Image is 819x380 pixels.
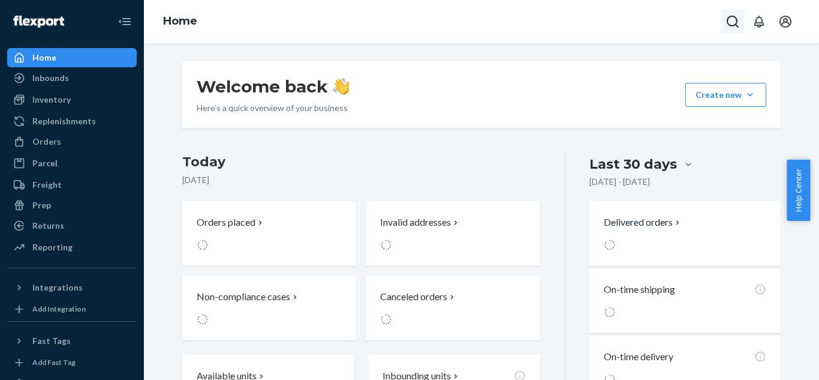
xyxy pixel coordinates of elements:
div: Reporting [32,241,73,253]
button: Open account menu [773,10,797,34]
a: Add Integration [7,302,137,316]
button: Open Search Box [721,10,745,34]
button: Integrations [7,278,137,297]
button: Open notifications [747,10,771,34]
a: Home [7,48,137,67]
a: Reporting [7,238,137,257]
a: Home [163,14,197,28]
p: On-time shipping [604,283,675,297]
ol: breadcrumbs [153,4,207,39]
a: Returns [7,216,137,235]
div: Integrations [32,282,83,294]
p: [DATE] - [DATE] [589,176,650,188]
button: Invalid addresses [366,201,540,266]
button: Create new [685,83,766,107]
div: Add Fast Tag [32,357,76,367]
a: Orders [7,132,137,151]
img: Flexport logo [13,16,64,28]
div: Home [32,52,56,64]
button: Close Navigation [113,10,137,34]
img: hand-wave emoji [333,78,350,95]
button: Fast Tags [7,331,137,351]
a: Replenishments [7,112,137,131]
p: Here’s a quick overview of your business [197,102,350,114]
div: Prep [32,199,51,211]
a: Inbounds [7,68,137,88]
p: Canceled orders [380,290,447,304]
div: Freight [32,179,62,191]
div: Inbounds [32,72,69,84]
div: Add Integration [32,304,86,314]
button: Canceled orders [366,276,540,340]
h1: Welcome back [197,76,350,97]
h3: Today [182,152,540,172]
div: Last 30 days [589,155,677,173]
div: Fast Tags [32,335,71,347]
div: Parcel [32,157,58,169]
div: Inventory [32,94,71,106]
a: Add Fast Tag [7,355,137,370]
button: Help Center [787,160,810,221]
p: Invalid addresses [380,216,451,229]
p: On-time delivery [604,350,673,364]
a: Parcel [7,154,137,173]
button: Delivered orders [604,216,682,229]
a: Prep [7,196,137,215]
div: Returns [32,220,64,232]
p: Orders placed [197,216,255,229]
a: Inventory [7,90,137,109]
p: [DATE] [182,174,540,186]
a: Freight [7,175,137,195]
button: Non-compliance cases [182,276,356,340]
p: Non-compliance cases [197,290,290,304]
div: Orders [32,136,61,148]
button: Orders placed [182,201,356,266]
div: Replenishments [32,115,96,127]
